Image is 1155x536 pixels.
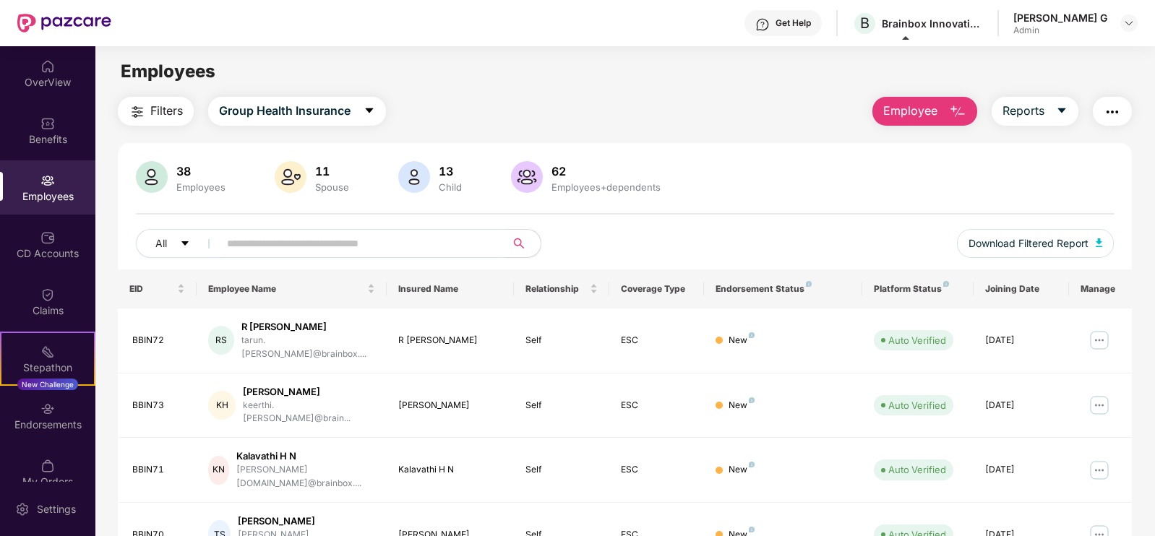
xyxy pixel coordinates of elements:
img: svg+xml;base64,PHN2ZyB4bWxucz0iaHR0cDovL3d3dy53My5vcmcvMjAwMC9zdmciIHdpZHRoPSIyNCIgaGVpZ2h0PSIyNC... [129,103,146,121]
button: search [505,229,541,258]
button: Employee [872,97,977,126]
img: svg+xml;base64,PHN2ZyB4bWxucz0iaHR0cDovL3d3dy53My5vcmcvMjAwMC9zdmciIHhtbG5zOnhsaW5rPSJodHRwOi8vd3... [1096,238,1103,247]
div: New [729,463,755,477]
div: 62 [549,164,664,178]
span: search [505,238,533,249]
img: svg+xml;base64,PHN2ZyB4bWxucz0iaHR0cDovL3d3dy53My5vcmcvMjAwMC9zdmciIHhtbG5zOnhsaW5rPSJodHRwOi8vd3... [398,161,430,193]
img: manageButton [1088,329,1111,352]
div: Child [436,181,465,193]
img: svg+xml;base64,PHN2ZyBpZD0iRW1wbG95ZWVzIiB4bWxucz0iaHR0cDovL3d3dy53My5vcmcvMjAwMC9zdmciIHdpZHRoPS... [40,173,55,188]
div: [DATE] [985,399,1057,412]
img: svg+xml;base64,PHN2ZyBpZD0iRW5kb3JzZW1lbnRzIiB4bWxucz0iaHR0cDovL3d3dy53My5vcmcvMjAwMC9zdmciIHdpZH... [40,402,55,416]
div: Stepathon [1,360,94,375]
div: [PERSON_NAME] [398,399,502,412]
div: ESC [621,399,693,412]
div: tarun.[PERSON_NAME]@brainbox.... [241,334,375,361]
div: ESC [621,463,693,477]
div: Spouse [312,181,352,193]
img: svg+xml;base64,PHN2ZyB4bWxucz0iaHR0cDovL3d3dy53My5vcmcvMjAwMC9zdmciIHdpZHRoPSI4IiBoZWlnaHQ9IjgiIH... [749,332,755,338]
span: Reports [1002,102,1044,120]
span: EID [129,283,175,295]
span: B [860,14,870,32]
img: svg+xml;base64,PHN2ZyBpZD0iU2V0dGluZy0yMHgyMCIgeG1sbnM9Imh0dHA6Ly93d3cudzMub3JnLzIwMDAvc3ZnIiB3aW... [15,502,30,516]
span: Employee [883,102,937,120]
span: Employees [121,61,215,82]
div: [PERSON_NAME] G [1013,11,1107,25]
img: svg+xml;base64,PHN2ZyB4bWxucz0iaHR0cDovL3d3dy53My5vcmcvMjAwMC9zdmciIHdpZHRoPSI4IiBoZWlnaHQ9IjgiIH... [749,462,755,467]
div: Employees [173,181,228,193]
img: svg+xml;base64,PHN2ZyB4bWxucz0iaHR0cDovL3d3dy53My5vcmcvMjAwMC9zdmciIHhtbG5zOnhsaW5rPSJodHRwOi8vd3... [949,103,966,121]
div: ESC [621,334,693,347]
div: Admin [1013,25,1107,36]
div: [DATE] [985,463,1057,477]
img: svg+xml;base64,PHN2ZyB4bWxucz0iaHR0cDovL3d3dy53My5vcmcvMjAwMC9zdmciIHdpZHRoPSI4IiBoZWlnaHQ9IjgiIH... [749,397,755,403]
span: caret-down [1056,105,1068,118]
button: Filters [118,97,194,126]
img: New Pazcare Logo [17,14,111,33]
img: svg+xml;base64,PHN2ZyB4bWxucz0iaHR0cDovL3d3dy53My5vcmcvMjAwMC9zdmciIHhtbG5zOnhsaW5rPSJodHRwOi8vd3... [511,161,543,193]
img: svg+xml;base64,PHN2ZyB4bWxucz0iaHR0cDovL3d3dy53My5vcmcvMjAwMC9zdmciIHdpZHRoPSI4IiBoZWlnaHQ9IjgiIH... [943,281,949,287]
img: manageButton [1088,459,1111,482]
div: Auto Verified [888,333,946,347]
span: Employee Name [208,283,364,295]
img: svg+xml;base64,PHN2ZyB4bWxucz0iaHR0cDovL3d3dy53My5vcmcvMjAwMC9zdmciIHhtbG5zOnhsaW5rPSJodHRwOi8vd3... [275,161,306,193]
img: svg+xml;base64,PHN2ZyBpZD0iQ0RfQWNjb3VudHMiIGRhdGEtbmFtZT0iQ0QgQWNjb3VudHMiIHhtbG5zPSJodHRwOi8vd3... [40,230,55,245]
div: Employees+dependents [549,181,664,193]
img: svg+xml;base64,PHN2ZyBpZD0iRHJvcGRvd24tMzJ4MzIiIHhtbG5zPSJodHRwOi8vd3d3LnczLm9yZy8yMDAwL3N2ZyIgd2... [1123,17,1135,29]
button: Group Health Insurancecaret-down [208,97,386,126]
th: Employee Name [197,269,387,308]
span: All [155,235,167,251]
img: svg+xml;base64,PHN2ZyBpZD0iSGVscC0zMngzMiIgeG1sbnM9Imh0dHA6Ly93d3cudzMub3JnLzIwMDAvc3ZnIiB3aWR0aD... [755,17,770,32]
th: Joining Date [974,269,1069,308]
span: Group Health Insurance [219,102,351,120]
div: [DATE] [985,334,1057,347]
div: KN [208,456,228,485]
img: svg+xml;base64,PHN2ZyB4bWxucz0iaHR0cDovL3d3dy53My5vcmcvMjAwMC9zdmciIHhtbG5zOnhsaW5rPSJodHRwOi8vd3... [136,161,168,193]
img: svg+xml;base64,PHN2ZyBpZD0iTXlfT3JkZXJzIiBkYXRhLW5hbWU9Ik15IE9yZGVycyIgeG1sbnM9Imh0dHA6Ly93d3cudz... [40,459,55,473]
span: caret-down [180,238,190,250]
img: svg+xml;base64,PHN2ZyBpZD0iQ2xhaW0iIHhtbG5zPSJodHRwOi8vd3d3LnczLm9yZy8yMDAwL3N2ZyIgd2lkdGg9IjIwIi... [40,288,55,302]
button: Download Filtered Report [957,229,1115,258]
div: Endorsement Status [716,283,851,295]
div: Self [525,463,598,477]
th: EID [118,269,197,308]
img: svg+xml;base64,PHN2ZyB4bWxucz0iaHR0cDovL3d3dy53My5vcmcvMjAwMC9zdmciIHdpZHRoPSI4IiBoZWlnaHQ9IjgiIH... [806,281,812,287]
div: Get Help [776,17,811,29]
img: manageButton [1088,394,1111,417]
img: svg+xml;base64,PHN2ZyB4bWxucz0iaHR0cDovL3d3dy53My5vcmcvMjAwMC9zdmciIHdpZHRoPSI4IiBoZWlnaHQ9IjgiIH... [749,527,755,532]
div: [PERSON_NAME] [243,385,375,399]
div: Platform Status [874,283,962,295]
div: KH [208,391,236,420]
div: New Challenge [17,379,78,390]
div: Settings [33,502,80,516]
button: Reportscaret-down [992,97,1078,126]
span: Relationship [525,283,587,295]
div: keerthi.[PERSON_NAME]@brain... [243,399,375,426]
div: 11 [312,164,352,178]
span: Filters [150,102,183,120]
div: [PERSON_NAME] [238,514,375,528]
div: RS [208,326,234,355]
span: Download Filtered Report [969,235,1089,251]
th: Coverage Type [609,269,705,308]
span: caret-down [364,105,375,118]
div: BBIN72 [132,334,186,347]
div: Kalavathi H N [398,463,502,477]
div: New [729,334,755,347]
div: BBIN71 [132,463,186,477]
img: svg+xml;base64,PHN2ZyBpZD0iSG9tZSIgeG1sbnM9Imh0dHA6Ly93d3cudzMub3JnLzIwMDAvc3ZnIiB3aWR0aD0iMjAiIG... [40,59,55,74]
div: Kalavathi H N [236,449,376,463]
div: Auto Verified [888,462,946,477]
div: [PERSON_NAME][DOMAIN_NAME]@brainbox.... [236,463,376,490]
img: svg+xml;base64,PHN2ZyB4bWxucz0iaHR0cDovL3d3dy53My5vcmcvMjAwMC9zdmciIHdpZHRoPSIyMSIgaGVpZ2h0PSIyMC... [40,345,55,359]
div: BBIN73 [132,399,186,412]
th: Insured Name [387,269,513,308]
div: R [PERSON_NAME] [398,334,502,347]
img: svg+xml;base64,PHN2ZyBpZD0iQmVuZWZpdHMiIHhtbG5zPSJodHRwOi8vd3d3LnczLm9yZy8yMDAwL3N2ZyIgd2lkdGg9Ij... [40,116,55,131]
button: Allcaret-down [136,229,224,258]
div: Self [525,399,598,412]
div: R [PERSON_NAME] [241,320,375,334]
img: svg+xml;base64,PHN2ZyB4bWxucz0iaHR0cDovL3d3dy53My5vcmcvMjAwMC9zdmciIHdpZHRoPSIyNCIgaGVpZ2h0PSIyNC... [1104,103,1121,121]
div: Auto Verified [888,398,946,412]
div: Self [525,334,598,347]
